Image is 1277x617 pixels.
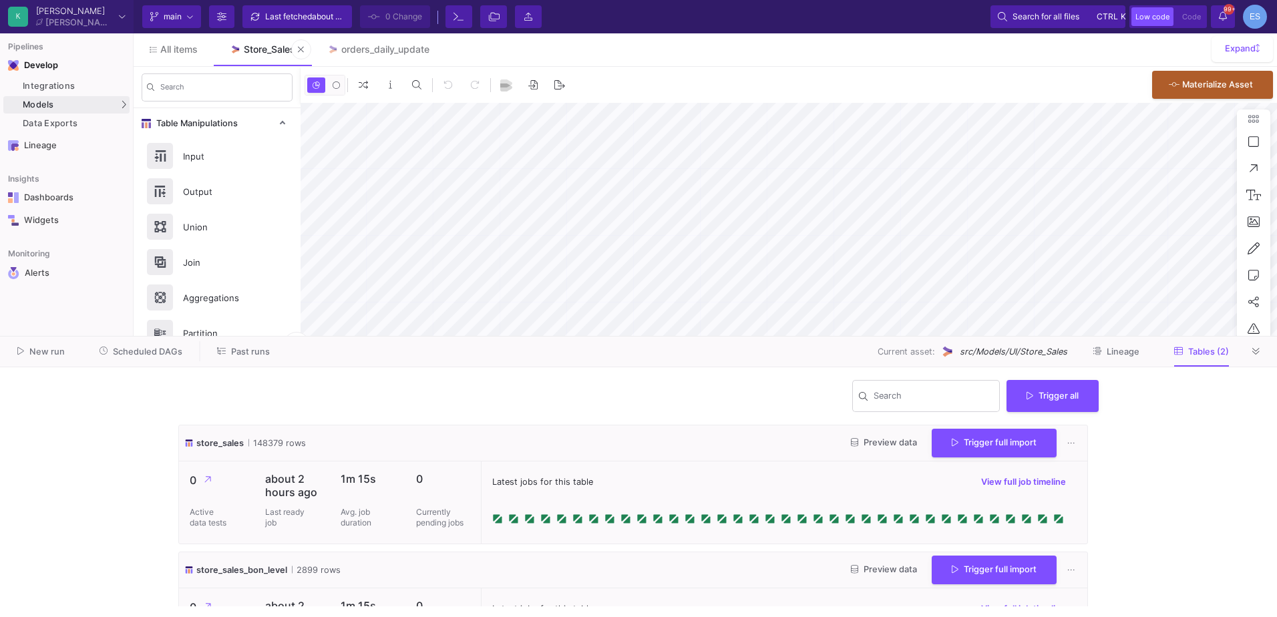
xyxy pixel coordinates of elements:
img: Navigation icon [8,140,19,151]
p: Active data tests [190,507,230,528]
img: Navigation icon [8,60,19,71]
span: Scheduled DAGs [113,347,182,357]
div: [PERSON_NAME] [45,18,114,27]
span: 2899 rows [292,564,341,576]
button: Tables (2) [1158,341,1245,362]
p: 0 [416,599,470,612]
span: 99+ [1224,4,1234,15]
span: Models [23,99,54,110]
span: k [1121,9,1126,25]
span: main [164,7,182,27]
button: Preview data [840,433,928,453]
button: main [142,5,201,28]
span: ctrl [1097,9,1118,25]
img: icon [184,564,194,576]
button: Partition [134,315,301,351]
button: Aggregations [134,280,301,315]
button: Past runs [201,341,286,362]
button: Input [134,138,301,174]
div: K [8,7,28,27]
button: Preview data [840,560,928,580]
span: Preview data [851,437,917,447]
span: All items [160,44,198,55]
div: Table Manipulations [134,138,301,356]
span: Low code [1135,12,1169,21]
button: 99+ [1211,5,1235,28]
button: Trigger all [1007,380,1099,412]
div: Store_Sales [244,44,295,55]
span: Current asset: [878,345,935,358]
button: Low code [1131,7,1173,26]
span: Preview data [851,564,917,574]
p: about 2 hours ago [265,472,319,499]
button: Search for all filesctrlk [990,5,1125,28]
div: Input [175,146,267,166]
a: Integrations [3,77,130,95]
button: Scheduled DAGs [83,341,199,362]
button: ES [1239,5,1267,29]
a: Navigation iconLineage [3,135,130,156]
img: icon [184,437,194,449]
button: Trigger full import [932,556,1057,584]
button: Union [134,209,301,244]
div: Dashboards [24,192,111,203]
p: Last ready job [265,507,305,528]
div: Data Exports [23,118,126,129]
button: Lineage [1077,341,1155,362]
span: Table Manipulations [151,118,238,129]
span: Trigger full import [952,564,1037,574]
div: Develop [24,60,44,71]
p: Currently pending jobs [416,507,470,528]
img: Tab icon [327,44,339,55]
div: Output [175,182,267,202]
button: View full job timeline [970,472,1077,492]
span: New run [29,347,65,357]
span: Materialize Asset [1182,79,1253,89]
button: Code [1178,7,1205,26]
p: 0 [190,472,244,489]
img: Navigation icon [8,192,19,203]
span: Past runs [231,347,270,357]
button: Output [134,174,301,209]
span: store_sales_bon_level [196,564,287,576]
div: Aggregations [175,288,267,308]
img: Tab icon [230,44,241,55]
span: View full job timeline [981,477,1066,487]
a: Navigation iconDashboards [3,187,130,208]
span: Code [1182,12,1201,21]
span: store_sales [196,437,244,449]
img: Navigation icon [8,267,19,279]
div: Partition [175,323,267,343]
div: Lineage [24,140,111,151]
mat-expansion-panel-header: Table Manipulations [134,108,301,138]
p: 0 [190,599,244,616]
p: 1m 15s [341,599,395,612]
div: Widgets [24,215,111,226]
input: Search [160,85,287,94]
div: orders_daily_update [341,44,429,55]
span: Latest jobs for this table [492,475,593,488]
div: Last fetched [265,7,345,27]
button: ctrlk [1093,9,1118,25]
div: [PERSON_NAME] [36,7,114,15]
button: Trigger full import [932,429,1057,457]
p: 0 [416,472,470,485]
span: Trigger all [1027,391,1079,401]
mat-expansion-panel-header: Navigation iconDevelop [3,55,130,76]
a: Navigation iconAlerts [3,262,130,284]
button: Materialize Asset [1152,71,1273,99]
span: src/Models/UI/Store_Sales [960,345,1067,358]
p: 1m 15s [341,472,395,485]
div: Integrations [23,81,126,91]
a: Navigation iconWidgets [3,210,130,231]
button: New run [1,341,81,362]
a: Data Exports [3,115,130,132]
span: View full job timeline [981,604,1066,614]
span: Tables (2) [1188,347,1229,357]
div: Union [175,217,267,237]
p: Avg. job duration [341,507,381,528]
span: Trigger full import [952,437,1037,447]
div: Join [175,252,267,272]
span: Search for all files [1013,7,1079,27]
span: 148379 rows [248,437,306,449]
